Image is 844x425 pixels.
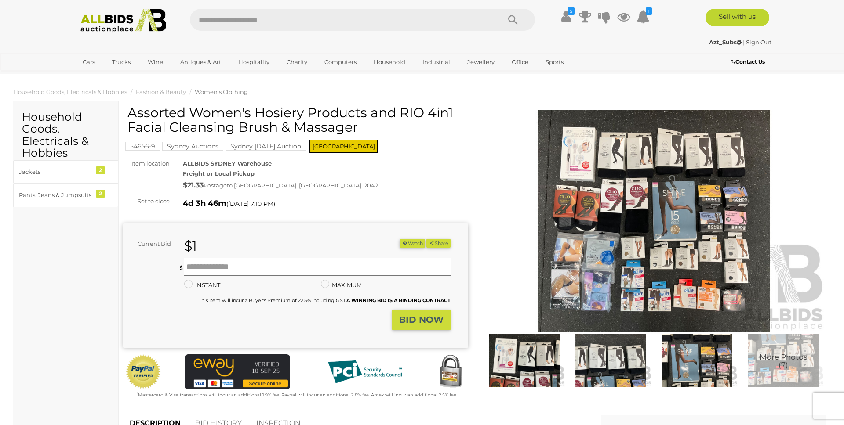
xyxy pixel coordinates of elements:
label: INSTANT [184,280,220,290]
strong: 4d 3h 46m [183,198,226,208]
a: Office [506,55,534,69]
a: Sell with us [706,9,769,26]
a: Household Goods, Electricals & Hobbies [13,88,127,95]
a: Sydney Auctions [162,143,223,150]
a: Industrial [417,55,456,69]
h2: Household Goods, Electricals & Hobbies [22,111,109,159]
a: More Photos(7) [742,334,824,387]
label: MAXIMUM [321,280,362,290]
div: 2 [96,190,105,198]
a: $ [559,9,572,25]
img: eWAY Payment Gateway [185,354,290,389]
img: Secured by Rapid SSL [433,354,468,389]
small: This Item will incur a Buyer's Premium of 22.5% including GST. [199,297,451,303]
a: Azt_Subs [709,39,743,46]
button: Search [491,9,535,31]
li: Watch this item [400,239,425,248]
a: Sydney [DATE] Auction [226,143,306,150]
strong: Azt_Subs [709,39,742,46]
span: More Photos (7) [760,353,807,369]
a: Fashion & Beauty [136,88,186,95]
img: Allbids.com.au [76,9,171,33]
strong: BID NOW [399,314,444,325]
div: Postage [183,179,468,192]
a: Sign Out [746,39,771,46]
a: Jackets 2 [13,160,118,184]
img: Assorted Women's Hosiery Products and RIO 4in1 Facial Cleansing Brush & Massager [481,110,826,332]
div: Pants, Jeans & Jumpsuits [19,190,91,200]
a: Contact Us [731,57,767,67]
mark: Sydney [DATE] Auction [226,142,306,151]
img: Assorted Women's Hosiery Products and RIO 4in1 Facial Cleansing Brush & Massager [570,334,651,387]
button: Share [426,239,451,248]
button: BID NOW [392,310,451,330]
div: Jackets [19,167,91,177]
img: PCI DSS compliant [321,354,409,389]
div: Item location [116,158,176,169]
div: 2 [96,166,105,174]
div: Current Bid [123,239,178,249]
strong: $1 [184,238,197,254]
span: [GEOGRAPHIC_DATA] [309,140,378,153]
b: Contact Us [731,58,765,65]
a: Hospitality [233,55,275,69]
a: [GEOGRAPHIC_DATA] [77,69,151,84]
mark: 54656-9 [125,142,160,151]
img: Assorted Women's Hosiery Products and RIO 4in1 Facial Cleansing Brush & Massager [656,334,738,387]
mark: Sydney Auctions [162,142,223,151]
strong: $21.33 [183,181,204,189]
a: Computers [319,55,362,69]
a: Women's Clothing [195,88,248,95]
button: Watch [400,239,425,248]
span: [DATE] 7:10 PM [228,200,273,208]
i: 1 [646,7,652,15]
strong: Freight or Local Pickup [183,170,255,177]
a: Antiques & Art [175,55,227,69]
a: Jewellery [462,55,500,69]
i: $ [568,7,575,15]
strong: ALLBIDS SYDNEY Warehouse [183,160,272,167]
img: Assorted Women's Hosiery Products and RIO 4in1 Facial Cleansing Brush & Massager [484,334,565,387]
a: Pants, Jeans & Jumpsuits 2 [13,184,118,207]
a: 54656-9 [125,143,160,150]
a: Cars [77,55,101,69]
img: Official PayPal Seal [125,354,161,389]
a: Sports [540,55,569,69]
small: Mastercard & Visa transactions will incur an additional 1.9% fee. Paypal will incur an additional... [137,392,457,398]
a: Trucks [106,55,136,69]
span: | [743,39,745,46]
a: 1 [637,9,650,25]
a: Charity [281,55,313,69]
b: A WINNING BID IS A BINDING CONTRACT [346,297,451,303]
a: Household [368,55,411,69]
a: Wine [142,55,169,69]
span: ( ) [226,200,275,207]
div: Set to close [116,196,176,206]
img: Assorted Women's Hosiery Products and RIO 4in1 Facial Cleansing Brush & Massager [742,334,824,387]
span: to [GEOGRAPHIC_DATA], [GEOGRAPHIC_DATA], 2042 [227,182,378,189]
h1: Assorted Women's Hosiery Products and RIO 4in1 Facial Cleansing Brush & Massager [127,105,466,134]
